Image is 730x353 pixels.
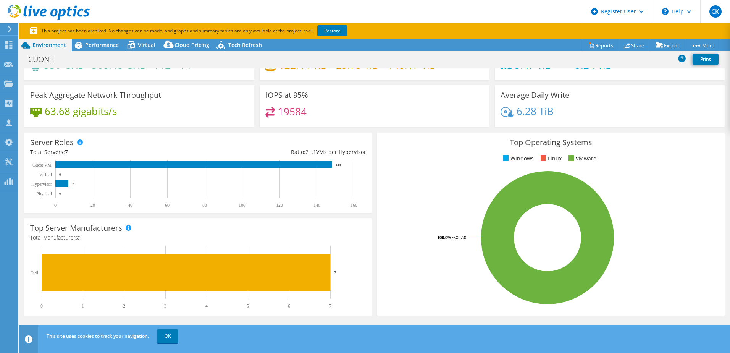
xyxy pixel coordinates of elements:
h4: 63.68 gigabits/s [45,107,117,115]
h3: Top Operating Systems [383,138,719,147]
h4: 6.28 TiB [517,107,554,115]
span: 1 [79,234,82,241]
text: Physical [36,191,52,196]
h3: IOPS at 95% [265,91,308,99]
h4: 5.24 TiB [575,61,612,69]
text: 20 [90,202,95,208]
h4: 14 [179,61,210,69]
h4: 122.44 TiB [279,61,327,69]
text: 80 [202,202,207,208]
a: Export [650,39,685,51]
a: Share [619,39,650,51]
li: Windows [501,154,534,163]
span: 21.1 [305,148,316,155]
text: 148 [336,163,341,167]
li: VMware [567,154,596,163]
text: Dell [30,270,38,275]
span: Cloud Pricing [174,41,209,49]
li: Linux [539,154,562,163]
text: 2 [123,303,125,309]
text: 100 [239,202,245,208]
a: Reports [583,39,619,51]
text: 0 [59,192,61,196]
span: CK [709,5,722,18]
text: 160 [350,202,357,208]
div: Total Servers: [30,148,198,156]
h3: Peak Aggregate Network Throughput [30,91,161,99]
h4: Total Manufacturers: [30,233,366,242]
div: Ratio: VMs per Hypervisor [198,148,366,156]
svg: \n [662,8,669,15]
h4: 148.17 TiB [388,61,436,69]
span: 7 [65,148,68,155]
p: This project has been archived. No changes can be made, and graphs and summary tables are only av... [30,27,404,35]
text: 5 [247,303,249,309]
h4: 25.73 TiB [336,61,379,69]
span: Tech Refresh [228,41,262,49]
span: Virtual [138,41,155,49]
text: 0 [40,303,43,309]
text: 1 [82,303,84,309]
h4: 330 GHz [44,61,83,69]
text: Hypervisor [31,181,52,187]
text: 3 [164,303,166,309]
text: Virtual [39,172,52,177]
h4: 368.48 GHz [92,61,145,69]
text: 6 [288,303,290,309]
a: Print [693,54,719,65]
h1: CUONE [25,55,65,63]
text: 0 [54,202,57,208]
a: OK [157,329,178,343]
tspan: 100.0% [437,235,451,240]
h4: 19584 [278,107,307,116]
h4: 112 [153,61,171,69]
text: 120 [276,202,283,208]
text: 7 [329,303,331,309]
a: More [685,39,720,51]
text: Guest VM [32,162,52,168]
text: 7 [334,270,336,275]
text: 140 [313,202,320,208]
span: This site uses cookies to track your navigation. [47,333,149,339]
h4: 3.47 TiB [515,61,566,69]
text: 60 [165,202,170,208]
text: 40 [128,202,132,208]
span: Environment [32,41,66,49]
h3: Server Roles [30,138,74,147]
h3: Average Daily Write [501,91,569,99]
text: 4 [205,303,208,309]
span: Performance [85,41,119,49]
a: Restore [317,25,347,36]
tspan: ESXi 7.0 [451,235,466,240]
h3: Top Server Manufacturers [30,224,122,232]
text: 0 [59,173,61,176]
text: 7 [72,182,74,186]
